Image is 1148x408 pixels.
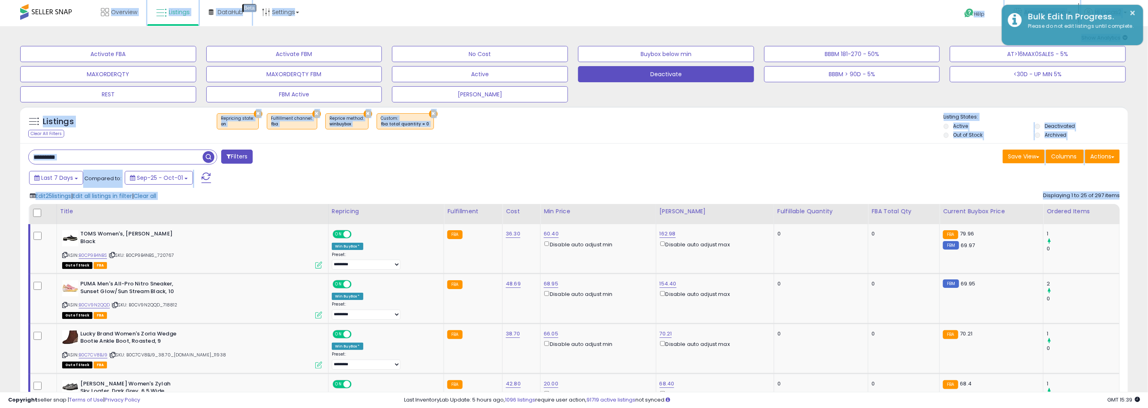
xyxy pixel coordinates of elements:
button: × [364,110,372,118]
i: Get Help [964,8,974,18]
small: FBM [943,279,959,288]
span: Columns [1051,152,1077,160]
div: 0 [1047,345,1119,352]
div: Disable auto adjust min [544,240,649,248]
div: Displaying 1 to 25 of 297 items [1043,192,1120,200]
button: AT>16MAX0SALES - 5% [950,46,1126,62]
span: All listings that are currently out of stock and unavailable for purchase on Amazon [62,362,92,368]
div: Tooltip anchor [242,4,256,12]
span: ON [333,231,344,238]
div: Win BuyBox * [332,343,363,350]
div: Disable auto adjust max [660,389,768,398]
span: 69.95 [961,280,976,287]
a: B0CP9B4NBS [79,252,107,259]
div: ASIN: [62,230,322,268]
button: Activate FBM [206,46,382,62]
label: Deactivated [1045,123,1075,129]
button: <30D - UP MIN 5% [950,66,1126,82]
b: [PERSON_NAME] Women's Zylah Sky Loafer, Dark Grey, 6.5 Wide [80,380,178,397]
span: 69.97 [961,241,975,249]
span: FBA [94,312,107,319]
a: B0CV9N2QQD [79,302,110,308]
div: 0 [871,230,933,237]
img: 41jsW1qv+lL._SL40_.jpg [62,330,78,344]
span: OFF [350,381,363,387]
div: ASIN: [62,280,322,318]
span: Edit all listings in filter [73,192,132,200]
div: fba [271,121,313,127]
div: 1 [1047,330,1119,337]
div: Clear All Filters [28,130,64,137]
div: Disable auto adjust min [544,339,649,348]
a: 162.98 [660,230,676,238]
div: Preset: [332,252,438,270]
span: 68.4 [960,380,972,387]
b: Lucky Brand Women's Zorla Wedge Bootie Ankle Boot, Roasted, 9 [80,330,178,347]
div: Preset: [332,302,438,320]
div: 0 [1047,295,1119,302]
div: Ordered Items [1047,207,1116,216]
div: Preset: [332,352,438,370]
span: | SKU: B0C7CV8BJ9_38.70_[DOMAIN_NAME]_11938 [109,352,226,358]
div: Win BuyBox * [332,293,363,300]
div: Disable auto adjust min [544,389,649,398]
button: × [254,110,262,118]
img: 313yCdNOt+L._SL40_.jpg [62,280,78,296]
a: 66.05 [544,330,558,338]
span: Clear all [134,192,156,200]
small: FBA [447,330,462,339]
a: 38.70 [506,330,520,338]
label: Archived [1045,131,1066,138]
div: seller snap | | [8,396,140,404]
button: × [312,110,321,118]
div: Current Buybox Price [943,207,1040,216]
span: FBA [94,362,107,368]
div: FBA Total Qty [871,207,936,216]
div: 0 [871,280,933,287]
button: Buybox below min [578,46,754,62]
button: BBBM > 90D - 5% [764,66,940,82]
button: [PERSON_NAME] [392,86,568,102]
strong: Copyright [8,396,38,404]
label: Out of Stock [953,131,983,138]
img: 31x5n368XpL._SL40_.jpg [62,380,78,392]
button: Filters [221,150,253,164]
div: fba total quantity = 0 [381,121,429,127]
span: | SKU: B0CP9B4NBS_720767 [109,252,174,258]
div: 0 [871,380,933,387]
button: Last 7 Days [29,171,83,185]
small: FBA [447,280,462,289]
span: All listings that are currently out of stock and unavailable for purchase on Amazon [62,312,92,319]
div: Disable auto adjust max [660,240,768,248]
b: PUMA Men's All-Pro Nitro Sneaker, Sunset Glow/Sun Stream Black, 10 [80,280,178,297]
div: 0 [871,330,933,337]
a: Terms of Use [69,396,103,404]
h5: Listings [43,116,74,127]
div: winbuybox [330,121,364,127]
span: Fulfillment channel : [271,115,313,127]
span: ON [333,381,344,387]
div: 0 [777,330,862,337]
div: Disable auto adjust max [660,339,768,348]
button: × [429,110,438,118]
div: 1 [1047,380,1119,387]
span: Listings [169,8,190,16]
a: Privacy Policy [105,396,140,404]
a: 68.40 [660,380,675,388]
a: 70.21 [660,330,672,338]
button: FBM Active [206,86,382,102]
a: 20.00 [544,380,558,388]
button: No Cost [392,46,568,62]
span: 79.96 [960,230,974,237]
a: B0C7CV8BJ9 [79,352,108,358]
small: FBA [943,330,958,339]
span: FBA [94,262,107,269]
div: Cost [506,207,537,216]
span: Help [974,10,985,17]
span: Last 7 Days [41,174,73,182]
a: 60.40 [544,230,559,238]
button: × [1130,8,1136,18]
div: Disable auto adjust min [544,289,649,298]
button: Active [392,66,568,82]
span: Sep-25 - Oct-01 [137,174,183,182]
